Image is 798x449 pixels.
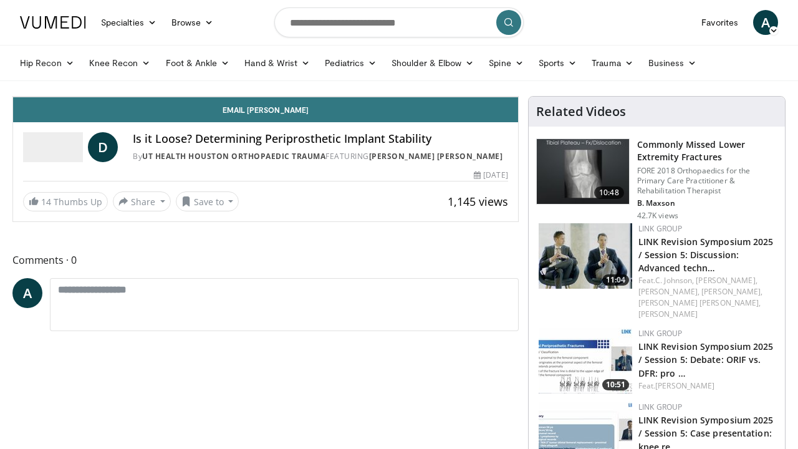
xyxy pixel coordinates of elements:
[539,328,632,393] a: 10:51
[539,328,632,393] img: 396c6a47-3b7d-4d3c-a899-9817386b0f12.150x105_q85_crop-smart_upscale.jpg
[594,186,624,199] span: 10:48
[638,275,775,320] div: Feat.
[20,16,86,29] img: VuMedi Logo
[584,51,641,75] a: Trauma
[638,402,683,412] a: LINK Group
[638,380,775,392] div: Feat.
[638,297,761,308] a: [PERSON_NAME] [PERSON_NAME],
[637,138,777,163] h3: Commonly Missed Lower Extremity Fractures
[41,196,51,208] span: 14
[641,51,704,75] a: Business
[158,51,238,75] a: Foot & Ankle
[655,275,694,286] a: C. Johnson,
[638,236,774,274] a: LINK Revision Symposium 2025 / Session 5: Discussion: Advanced techn…
[384,51,481,75] a: Shoulder & Elbow
[88,132,118,162] a: D
[536,104,626,119] h4: Related Videos
[638,328,683,339] a: LINK Group
[133,151,508,162] div: By FEATURING
[13,97,518,122] a: Email [PERSON_NAME]
[602,274,629,286] span: 11:04
[317,51,384,75] a: Pediatrics
[637,198,777,208] p: B. Maxson
[537,139,629,204] img: 4aa379b6-386c-4fb5-93ee-de5617843a87.150x105_q85_crop-smart_upscale.jpg
[94,10,164,35] a: Specialties
[531,51,585,75] a: Sports
[448,194,508,209] span: 1,145 views
[753,10,778,35] a: A
[638,309,698,319] a: [PERSON_NAME]
[694,10,746,35] a: Favorites
[637,211,678,221] p: 42.7K views
[82,51,158,75] a: Knee Recon
[133,132,508,146] h4: Is it Loose? Determining Periprosthetic Implant Stability
[539,223,632,289] img: da3e77f3-d1b8-48da-8da0-0eb857f12629.150x105_q85_crop-smart_upscale.jpg
[23,132,83,162] img: UT Health Houston Orthopaedic Trauma
[638,286,699,297] a: [PERSON_NAME],
[638,340,774,379] a: LINK Revision Symposium 2025 / Session 5: Debate: ORIF vs. DFR: pro …
[164,10,221,35] a: Browse
[142,151,325,162] a: UT Health Houston Orthopaedic Trauma
[602,379,629,390] span: 10:51
[23,192,108,211] a: 14 Thumbs Up
[637,166,777,196] p: FORE 2018 Orthopaedics for the Primary Care Practitioner & Rehabilitation Therapist
[369,151,503,162] a: [PERSON_NAME] [PERSON_NAME]
[237,51,317,75] a: Hand & Wrist
[12,51,82,75] a: Hip Recon
[176,191,239,211] button: Save to
[539,223,632,289] a: 11:04
[481,51,531,75] a: Spine
[536,138,777,221] a: 10:48 Commonly Missed Lower Extremity Fractures FORE 2018 Orthopaedics for the Primary Care Pract...
[696,275,757,286] a: [PERSON_NAME],
[655,380,714,391] a: [PERSON_NAME]
[638,223,683,234] a: LINK Group
[474,170,507,181] div: [DATE]
[113,191,171,211] button: Share
[274,7,524,37] input: Search topics, interventions
[12,252,519,268] span: Comments 0
[12,278,42,308] a: A
[701,286,762,297] a: [PERSON_NAME],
